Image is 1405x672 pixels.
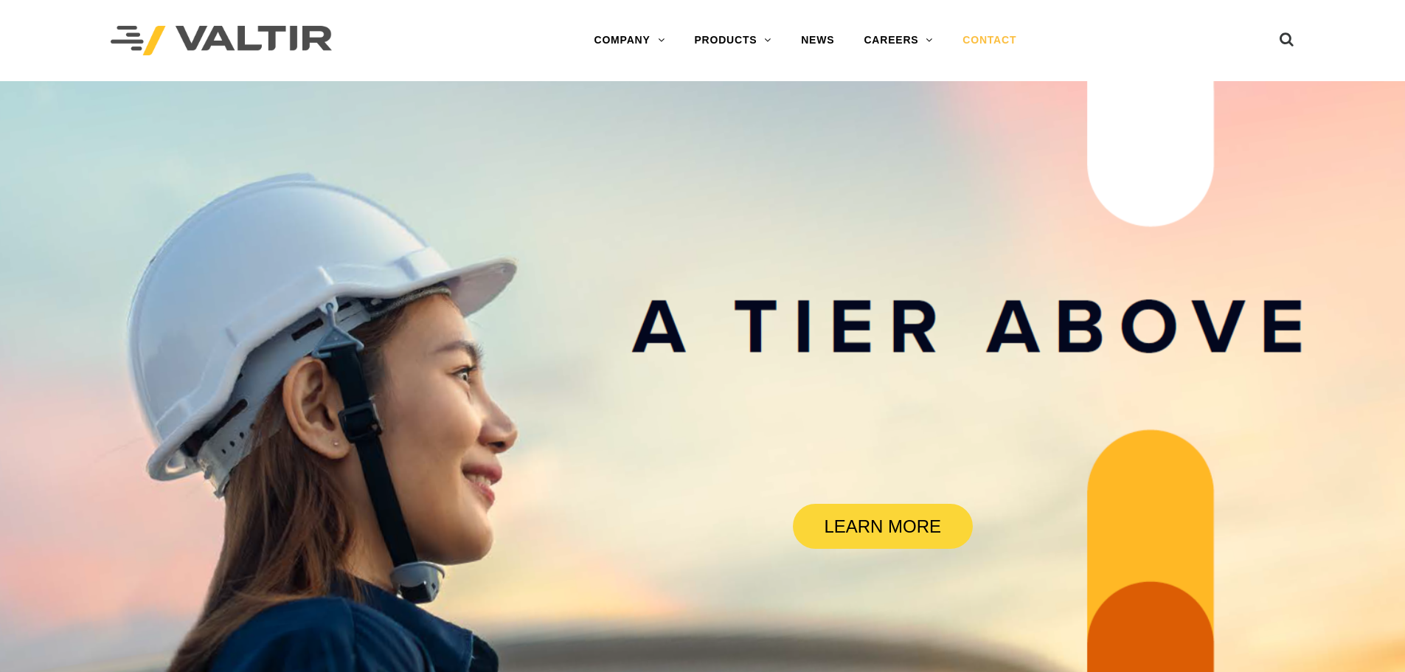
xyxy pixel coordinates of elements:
[786,26,849,55] a: NEWS
[948,26,1031,55] a: CONTACT
[579,26,679,55] a: COMPANY
[849,26,948,55] a: CAREERS
[679,26,786,55] a: PRODUCTS
[793,504,973,549] a: LEARN MORE
[111,26,332,56] img: Valtir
